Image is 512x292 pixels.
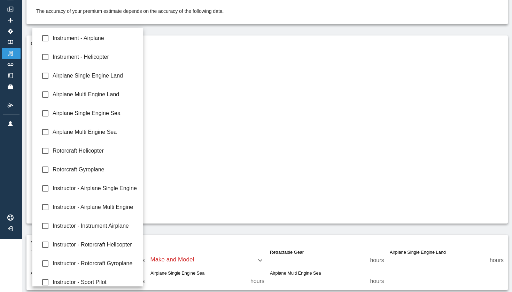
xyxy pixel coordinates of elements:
[53,109,138,117] span: Airplane Single Engine Sea
[53,53,138,61] span: Instrument - Helicopter
[53,222,138,230] span: Instructor - Instrument Airplane
[53,259,138,268] span: Instructor - Rotorcraft Gyroplane
[53,184,138,193] span: Instructor - Airplane Single Engine
[53,147,138,155] span: Rotorcraft Helicopter
[53,34,138,42] span: Instrument - Airplane
[53,241,138,249] span: Instructor - Rotorcraft Helicopter
[53,165,138,174] span: Rotorcraft Gyroplane
[53,203,138,211] span: Instructor - Airplane Multi Engine
[53,128,138,136] span: Airplane Multi Engine Sea
[53,278,138,286] span: Instructor - Sport Pilot
[53,72,138,80] span: Airplane Single Engine Land
[53,90,138,99] span: Airplane Multi Engine Land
